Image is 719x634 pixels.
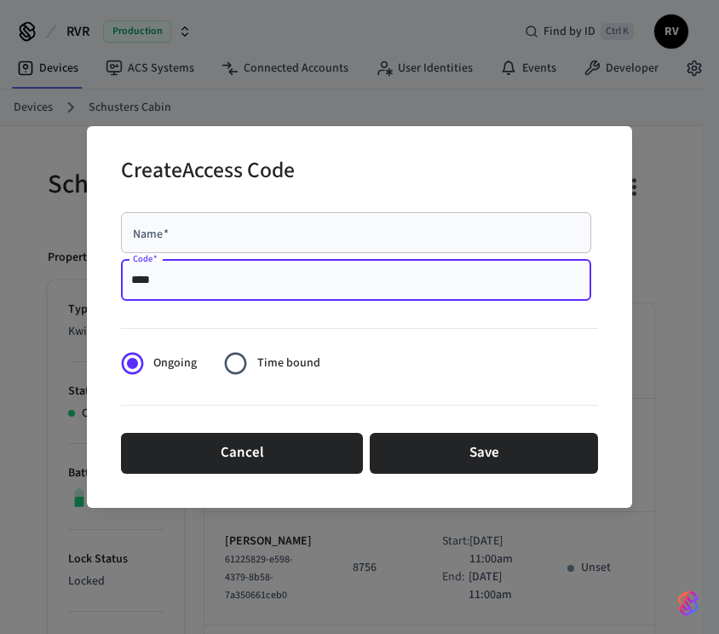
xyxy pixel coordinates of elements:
[678,590,699,617] img: SeamLogoGradient.69752ec5.svg
[133,252,158,265] label: Code
[370,433,598,474] button: Save
[121,147,295,199] h2: Create Access Code
[257,354,320,372] span: Time bound
[121,433,363,474] button: Cancel
[153,354,197,372] span: Ongoing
